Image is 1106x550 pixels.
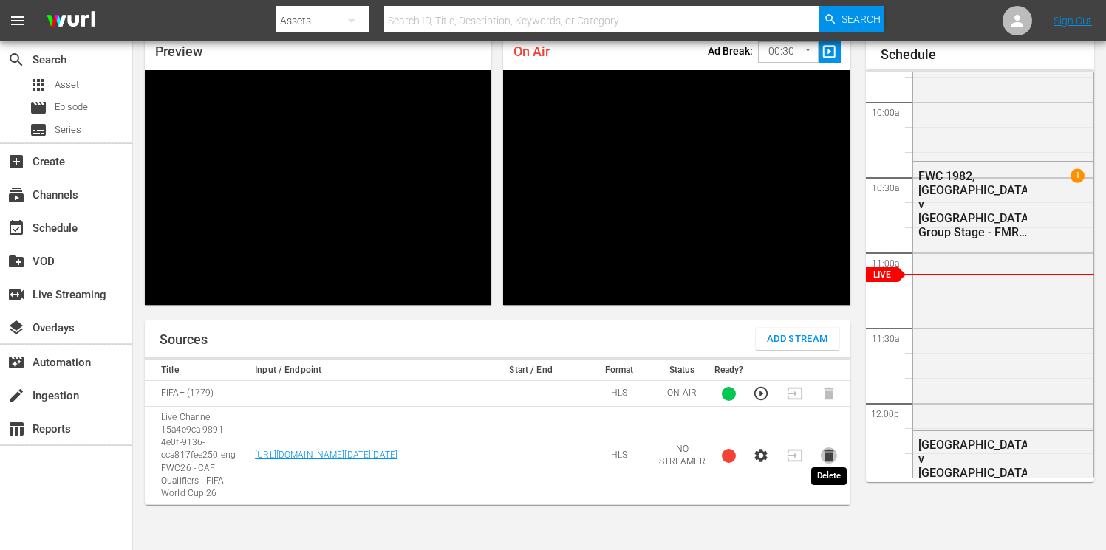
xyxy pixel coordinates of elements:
[478,360,584,381] th: Start / End
[55,123,81,137] span: Series
[145,70,491,305] div: Video Player
[55,100,88,114] span: Episode
[7,286,25,303] span: Live Streaming
[842,6,881,32] span: Search
[503,70,850,305] div: Video Player
[7,186,25,204] span: Channels
[584,360,654,381] th: Format
[756,328,839,350] button: Add Stream
[7,319,25,337] span: Overlays
[918,169,1028,239] div: FWC 1982, [GEOGRAPHIC_DATA] v [GEOGRAPHIC_DATA], Group Stage - FMR (IT)
[7,219,25,237] span: Schedule
[9,12,27,30] span: menu
[758,38,819,66] div: 00:30
[819,6,884,32] button: Search
[30,99,47,117] span: Episode
[7,387,25,405] span: Ingestion
[30,76,47,94] span: Asset
[710,360,748,381] th: Ready?
[1054,15,1092,27] a: Sign Out
[35,4,106,38] img: ans4CAIJ8jUAAAAAAAAAAAAAAAAAAAAAAAAgQb4GAAAAAAAAAAAAAAAAAAAAAAAAJMjXAAAAAAAAAAAAAAAAAAAAAAAAgAT5G...
[250,360,478,381] th: Input / Endpoint
[145,381,250,407] td: FIFA+ (1779)
[7,51,25,69] span: Search
[821,44,838,61] span: slideshow_sharp
[30,121,47,139] span: Series
[753,385,769,402] button: Preview Stream
[881,47,1095,62] h1: Schedule
[655,360,710,381] th: Status
[1071,168,1085,182] span: 1
[155,44,202,59] span: Preview
[584,381,654,407] td: HLS
[513,44,550,59] span: On Air
[145,407,250,505] td: Live Channel 15a4e9ca-9891-4e0f-9136-cca817fee250 eng FWC26 - CAF Qualifiers - FIFA World Cup 26
[655,381,710,407] td: ON AIR
[255,450,397,460] a: [URL][DOMAIN_NAME][DATE][DATE]
[7,252,25,270] span: VOD
[767,331,828,348] span: Add Stream
[160,332,208,347] h1: Sources
[7,420,25,438] span: Reports
[55,78,79,92] span: Asset
[145,360,250,381] th: Title
[918,438,1028,508] div: [GEOGRAPHIC_DATA] v [GEOGRAPHIC_DATA] DR | FIFA World Cup 26™ CAF Qualifiers (IT)
[584,407,654,505] td: HLS
[655,407,710,505] td: NO STREAMER
[7,354,25,371] span: Automation
[7,153,25,171] span: Create
[250,381,478,407] td: ---
[708,45,753,57] p: Ad Break:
